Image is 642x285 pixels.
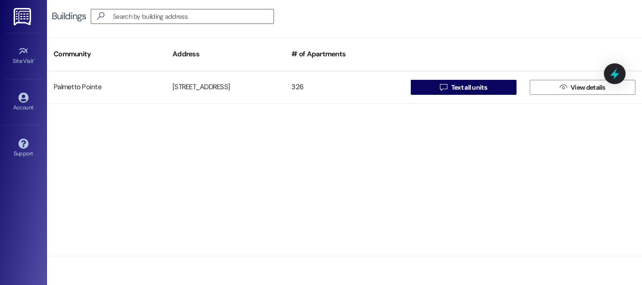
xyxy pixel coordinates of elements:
img: ResiDesk Logo [14,8,33,25]
div: [STREET_ADDRESS] [166,78,285,97]
div: # of Apartments [285,43,404,66]
span: View details [571,83,605,92]
span: Text all units [451,83,487,92]
div: 326 [285,78,404,97]
span: • [34,56,35,63]
a: Account [5,90,42,115]
div: Address [166,43,285,66]
i:  [440,84,447,91]
div: Community [47,43,166,66]
button: Text all units [411,80,517,95]
button: View details [530,80,635,95]
a: Site Visit • [5,43,42,69]
i:  [93,11,108,21]
input: Search by building address [113,10,274,23]
i:  [560,84,567,91]
div: Buildings [52,11,86,21]
a: Support [5,136,42,161]
div: Palmetto Pointe [47,78,166,97]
